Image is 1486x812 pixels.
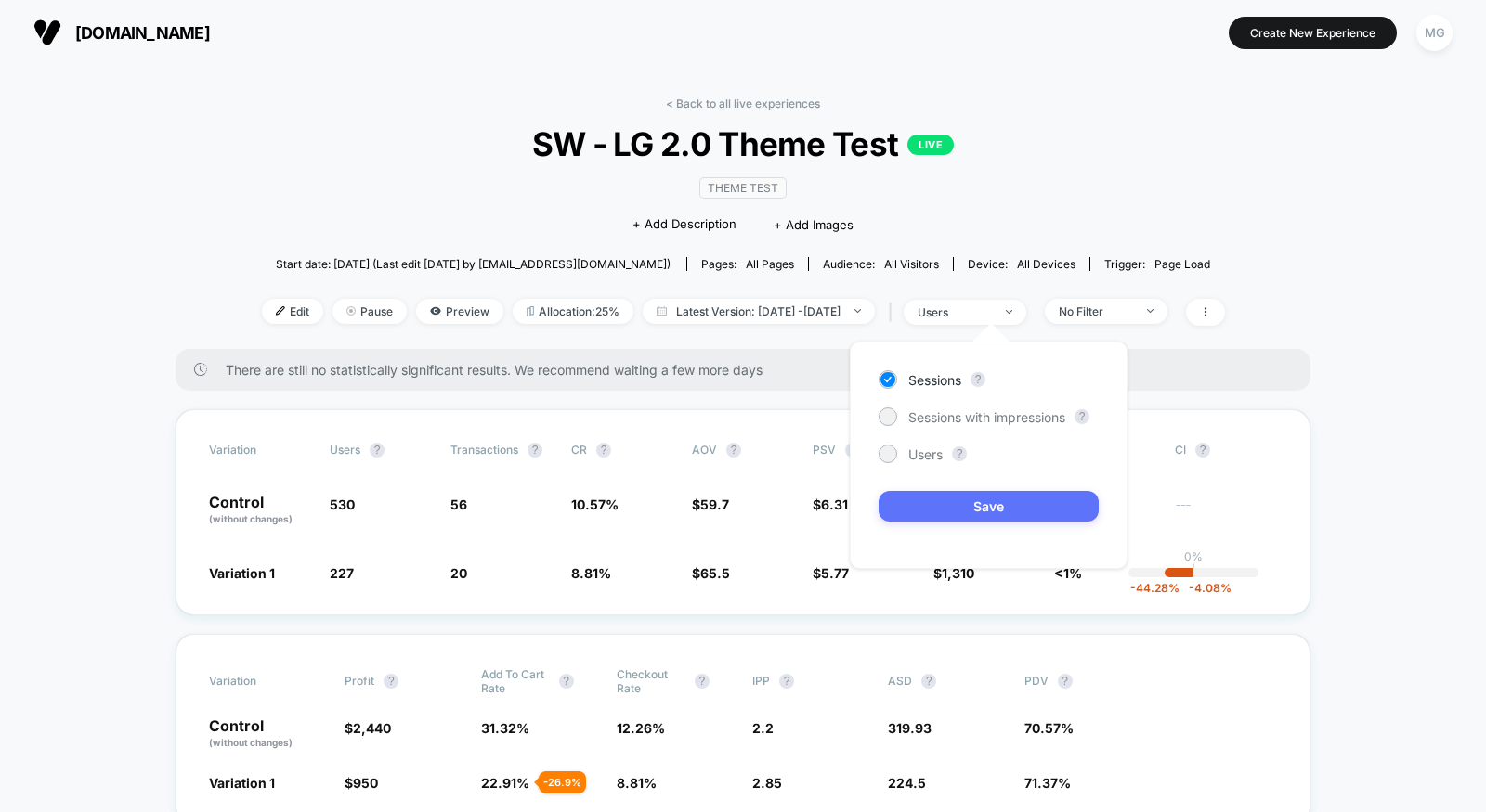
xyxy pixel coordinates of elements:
button: ? [370,443,385,458]
div: No Filter [1059,304,1133,318]
span: Users [908,446,943,462]
button: ? [596,443,611,458]
span: all devices [1017,257,1075,271]
img: calendar [657,306,667,316]
div: Pages: [701,257,794,271]
span: $ [345,775,378,791]
span: [DOMAIN_NAME] [75,23,210,43]
button: ? [528,443,542,458]
img: end [1147,309,1154,313]
span: 70.57 % [1024,720,1074,736]
div: users [918,305,992,319]
span: Profit [345,674,374,688]
span: Checkout Rate [617,667,685,695]
span: -4.08 % [1180,581,1232,595]
button: ? [1075,409,1089,424]
span: Theme Test [699,177,787,199]
button: ? [779,674,794,689]
button: ? [952,446,967,461]
span: Edit [262,299,323,324]
span: CI [1175,443,1277,458]
span: 5.77 [821,565,849,581]
p: 0% [1184,549,1203,563]
span: 530 [330,496,355,512]
img: end [854,309,861,313]
span: users [330,443,360,457]
p: | [1192,563,1195,577]
span: Sessions [908,372,961,388]
span: 65.5 [700,565,730,581]
button: ? [971,372,985,387]
span: 224.5 [888,775,926,791]
p: LIVE [907,135,954,155]
button: [DOMAIN_NAME] [28,18,215,47]
span: Pause [332,299,407,324]
span: CR [571,443,587,457]
span: 2.85 [752,775,782,791]
span: 8.81 % [571,565,611,581]
span: All Visitors [884,257,939,271]
span: --- [1175,499,1277,526]
span: Add To Cart Rate [481,667,550,695]
span: Sessions with impressions [908,409,1065,425]
button: Save [879,491,1099,522]
span: Page Load [1154,257,1210,271]
span: Variation [209,443,311,458]
span: 950 [353,775,378,791]
a: < Back to all live experiences [666,97,820,110]
span: Transactions [450,443,518,457]
span: (without changes) [209,737,293,748]
span: $ [813,565,849,581]
div: Audience: [823,257,939,271]
span: Preview [416,299,503,324]
img: end [1006,310,1012,314]
span: + Add Description [632,215,736,234]
button: ? [921,674,936,689]
img: edit [276,306,285,316]
span: 20 [450,565,467,581]
span: 227 [330,565,354,581]
button: ? [1058,674,1073,689]
span: Start date: [DATE] (Last edit [DATE] by [EMAIL_ADDRESS][DOMAIN_NAME]) [276,257,671,271]
span: 10.57 % [571,496,619,512]
span: Allocation: 25% [513,299,633,324]
span: Device: [953,257,1089,271]
span: $ [692,496,729,512]
span: 56 [450,496,467,512]
button: ? [1195,443,1210,458]
span: There are still no statistically significant results. We recommend waiting a few more days [226,362,1273,378]
span: PDV [1024,674,1049,688]
span: $ [813,496,848,512]
span: ASD [888,674,912,688]
span: 8.81 % [617,775,657,791]
span: Variation 1 [209,565,275,581]
span: 22.91 % [481,775,529,791]
span: 59.7 [700,496,729,512]
span: PSV [813,443,836,457]
span: 6.31 [821,496,848,512]
span: (without changes) [209,513,293,524]
span: | [884,299,904,326]
p: Control [209,718,326,750]
img: end [346,306,356,316]
span: 31.32 % [481,720,529,736]
span: 319.93 [888,720,932,736]
span: $ [692,565,730,581]
span: -44.28 % [1130,581,1180,595]
span: SW - LG 2.0 Theme Test [309,124,1176,163]
div: Trigger: [1104,257,1210,271]
button: ? [384,674,398,689]
button: ? [695,674,710,689]
button: Create New Experience [1229,17,1397,49]
span: AOV [692,443,717,457]
span: all pages [746,257,794,271]
span: Variation [209,667,311,695]
span: $ [345,720,391,736]
span: Latest Version: [DATE] - [DATE] [643,299,875,324]
div: - 26.9 % [539,771,586,793]
span: Variation 1 [209,775,275,791]
span: 2,440 [353,720,391,736]
p: Control [209,495,311,526]
img: rebalance [527,306,534,316]
button: MG [1411,14,1458,52]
